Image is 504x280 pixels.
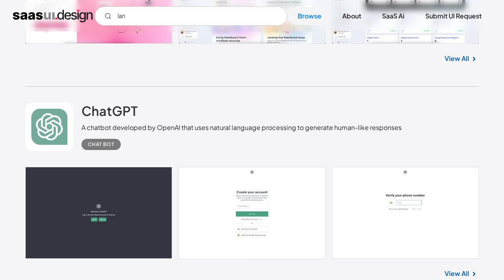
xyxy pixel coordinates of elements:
a: View All [445,269,469,278]
h2: ChatGPT [81,103,138,119]
a: Browse [288,7,331,25]
a: About [333,7,371,25]
a: SaaS Ai [372,7,414,25]
div: A chatbot developed by OpenAI that uses natural language processing to generate human-like responses [81,123,402,132]
a: Submit UI Request [416,7,491,25]
a: home [13,10,93,22]
form: Email Form [95,6,287,26]
input: Search UI designs you're looking for... [95,6,287,26]
div: Chat Bot [88,140,114,149]
a: ChatGPT [81,103,138,123]
a: View All [445,54,469,63]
